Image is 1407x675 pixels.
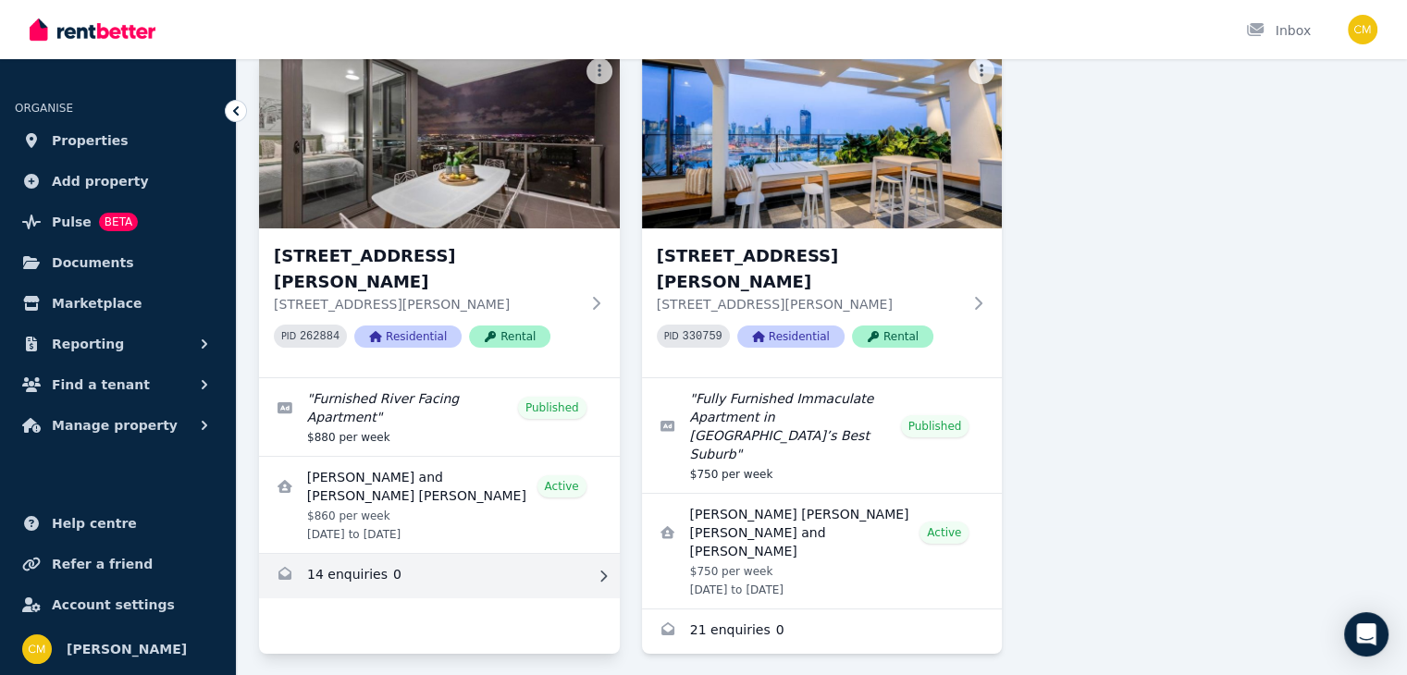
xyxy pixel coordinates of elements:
[274,243,579,295] h3: [STREET_ADDRESS][PERSON_NAME]
[52,374,150,396] span: Find a tenant
[642,51,1003,228] img: 1303/49 Cordelia Street, South Brisbane
[52,594,175,616] span: Account settings
[683,330,722,343] code: 330759
[52,292,142,314] span: Marketplace
[52,129,129,152] span: Properties
[52,512,137,534] span: Help centre
[969,58,994,84] button: More options
[259,51,620,228] img: 1010/37 Mayne Road, Bowen Hills
[52,211,92,233] span: Pulse
[737,325,845,348] span: Residential
[1348,15,1377,44] img: Chantelle Martin
[642,51,1003,377] a: 1303/49 Cordelia Street, South Brisbane[STREET_ADDRESS][PERSON_NAME][STREET_ADDRESS][PERSON_NAME]...
[469,325,550,348] span: Rental
[259,457,620,553] a: View details for Katriona Allen and Connor Moriarty
[15,325,221,362] button: Reporting
[259,51,620,377] a: 1010/37 Mayne Road, Bowen Hills[STREET_ADDRESS][PERSON_NAME][STREET_ADDRESS][PERSON_NAME]PID 2628...
[52,553,153,575] span: Refer a friend
[664,331,679,341] small: PID
[52,170,149,192] span: Add property
[354,325,462,348] span: Residential
[852,325,933,348] span: Rental
[1246,21,1311,40] div: Inbox
[52,252,134,274] span: Documents
[281,331,296,341] small: PID
[15,244,221,281] a: Documents
[642,378,1003,493] a: Edit listing: Fully Furnished Immaculate Apartment in Brisbane’s Best Suburb
[15,102,73,115] span: ORGANISE
[1344,612,1388,657] div: Open Intercom Messenger
[15,163,221,200] a: Add property
[657,243,962,295] h3: [STREET_ADDRESS][PERSON_NAME]
[15,285,221,322] a: Marketplace
[15,203,221,240] a: PulseBETA
[15,366,221,403] button: Find a tenant
[586,58,612,84] button: More options
[15,407,221,444] button: Manage property
[15,122,221,159] a: Properties
[52,333,124,355] span: Reporting
[15,586,221,623] a: Account settings
[259,554,620,598] a: Enquiries for 1010/37 Mayne Road, Bowen Hills
[642,494,1003,608] a: View details for Rachel Emma Louise Cole and Liam Michael Cannon
[67,638,187,660] span: [PERSON_NAME]
[300,330,339,343] code: 262884
[30,16,155,43] img: RentBetter
[274,295,579,313] p: [STREET_ADDRESS][PERSON_NAME]
[259,378,620,456] a: Edit listing: Furnished River Facing Apartment
[15,546,221,583] a: Refer a friend
[657,295,962,313] p: [STREET_ADDRESS][PERSON_NAME]
[15,505,221,542] a: Help centre
[99,213,138,231] span: BETA
[642,609,1003,654] a: Enquiries for 1303/49 Cordelia Street, South Brisbane
[52,414,178,436] span: Manage property
[22,634,52,664] img: Chantelle Martin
